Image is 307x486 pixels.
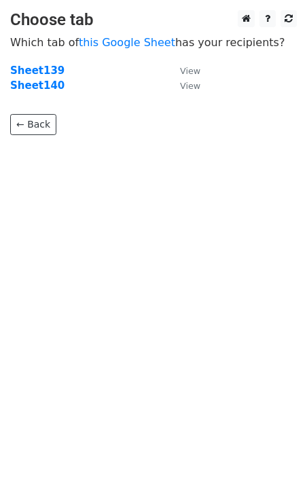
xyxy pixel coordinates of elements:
[166,79,200,92] a: View
[10,64,65,77] a: Sheet139
[79,36,175,49] a: this Google Sheet
[166,64,200,77] a: View
[10,79,65,92] a: Sheet140
[10,35,297,50] p: Which tab of has your recipients?
[180,81,200,91] small: View
[10,114,56,135] a: ← Back
[10,10,297,30] h3: Choose tab
[180,66,200,76] small: View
